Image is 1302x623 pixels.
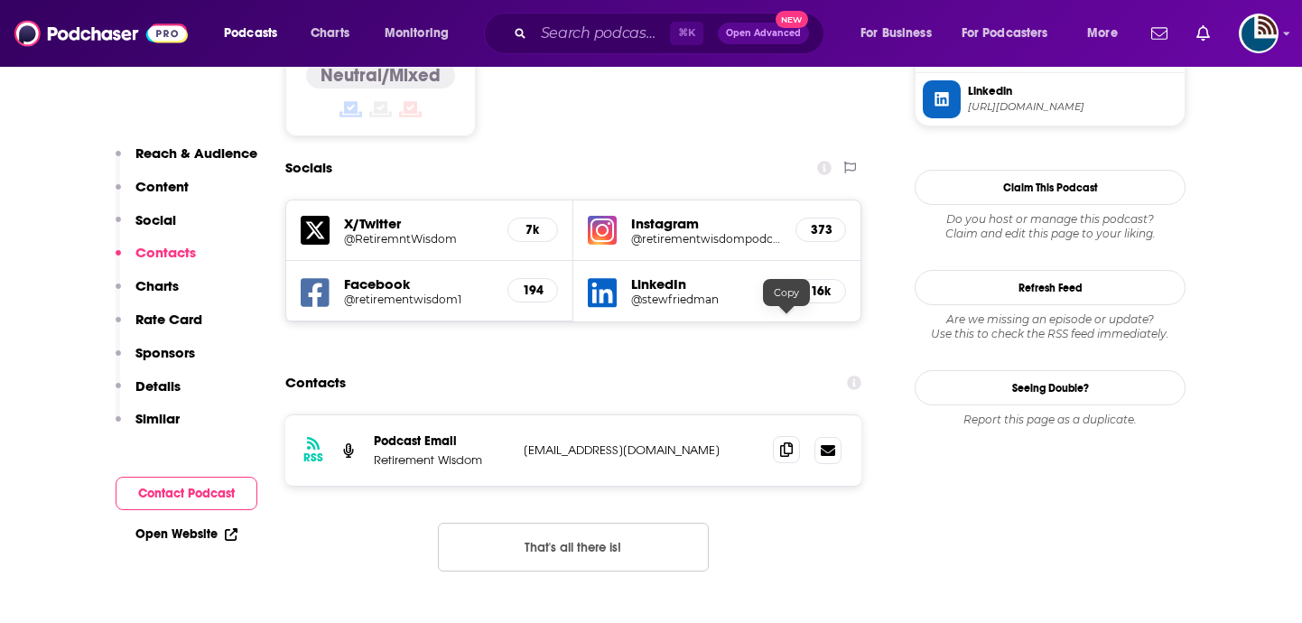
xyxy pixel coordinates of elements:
[1074,19,1140,48] button: open menu
[135,244,196,261] p: Contacts
[968,83,1177,99] span: Linkedin
[344,275,493,293] h5: Facebook
[860,21,932,46] span: For Business
[344,215,493,232] h5: X/Twitter
[631,275,781,293] h5: LinkedIn
[776,11,808,28] span: New
[135,410,180,427] p: Similar
[915,212,1186,227] span: Do you host or manage this podcast?
[321,64,441,87] h4: Neutral/Mixed
[534,19,670,48] input: Search podcasts, credits, & more...
[915,370,1186,405] a: Seeing Double?
[1144,18,1175,49] a: Show notifications dropdown
[135,277,179,294] p: Charts
[923,80,1177,118] a: Linkedin[URL][DOMAIN_NAME]
[385,21,449,46] span: Monitoring
[135,144,257,162] p: Reach & Audience
[372,19,472,48] button: open menu
[968,100,1177,114] span: https://www.linkedin.com/in/stewfriedman
[285,366,346,400] h2: Contacts
[631,232,781,246] a: @retirementwisdompodcast
[631,293,781,306] a: @stewfriedman
[523,283,543,298] h5: 194
[14,16,188,51] img: Podchaser - Follow, Share and Rate Podcasts
[285,151,332,185] h2: Socials
[374,433,509,449] p: Podcast Email
[303,451,323,465] h3: RSS
[915,170,1186,205] button: Claim This Podcast
[135,344,195,361] p: Sponsors
[116,178,189,211] button: Content
[523,222,543,237] h5: 7k
[1087,21,1118,46] span: More
[116,244,196,277] button: Contacts
[135,377,181,395] p: Details
[915,212,1186,241] div: Claim and edit this page to your liking.
[116,311,202,344] button: Rate Card
[726,29,801,38] span: Open Advanced
[135,211,176,228] p: Social
[524,442,758,458] p: [EMAIL_ADDRESS][DOMAIN_NAME]
[718,23,809,44] button: Open AdvancedNew
[962,21,1048,46] span: For Podcasters
[915,413,1186,427] div: Report this page as a duplicate.
[1239,14,1279,53] span: Logged in as tdunyak
[116,211,176,245] button: Social
[224,21,277,46] span: Podcasts
[811,284,831,299] h5: 16k
[344,293,493,306] a: @retirementwisdom1
[135,526,237,542] a: Open Website
[438,523,709,572] button: Nothing here.
[631,215,781,232] h5: Instagram
[116,377,181,411] button: Details
[116,144,257,178] button: Reach & Audience
[116,477,257,510] button: Contact Podcast
[116,410,180,443] button: Similar
[915,312,1186,341] div: Are we missing an episode or update? Use this to check the RSS feed immediately.
[1239,14,1279,53] img: User Profile
[763,279,810,306] div: Copy
[344,232,493,246] a: @RetiremntWisdom
[950,19,1074,48] button: open menu
[374,452,509,468] p: Retirement Wisdom
[915,270,1186,305] button: Refresh Feed
[670,22,703,45] span: ⌘ K
[311,21,349,46] span: Charts
[135,178,189,195] p: Content
[501,13,842,54] div: Search podcasts, credits, & more...
[211,19,301,48] button: open menu
[588,216,617,245] img: iconImage
[1239,14,1279,53] button: Show profile menu
[1189,18,1217,49] a: Show notifications dropdown
[116,277,179,311] button: Charts
[135,311,202,328] p: Rate Card
[299,19,360,48] a: Charts
[116,344,195,377] button: Sponsors
[848,19,954,48] button: open menu
[811,222,831,237] h5: 373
